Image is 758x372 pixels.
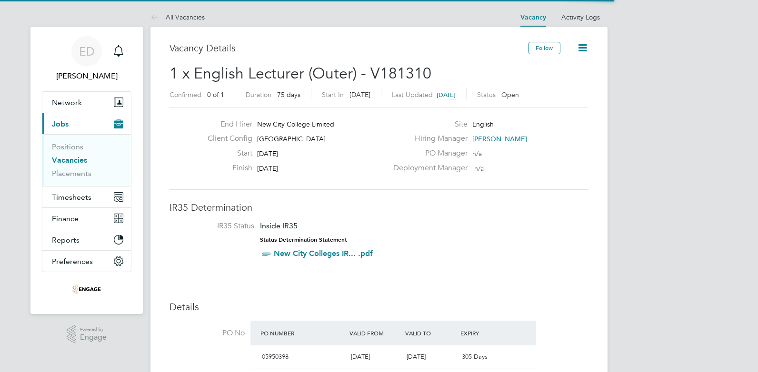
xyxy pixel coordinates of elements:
[52,257,93,266] span: Preferences
[388,134,468,144] label: Hiring Manager
[42,113,131,134] button: Jobs
[170,42,528,54] h3: Vacancy Details
[462,352,488,361] span: 305 Days
[52,98,82,107] span: Network
[170,301,588,313] h3: Details
[322,90,344,99] label: Start In
[257,164,278,173] span: [DATE]
[528,42,560,54] button: Follow
[501,90,519,99] span: Open
[52,214,79,223] span: Finance
[170,328,245,338] label: PO No
[170,90,201,99] label: Confirmed
[477,90,496,99] label: Status
[257,135,326,143] span: [GEOGRAPHIC_DATA]
[474,164,484,173] span: n/a
[30,27,143,314] nav: Main navigation
[170,201,588,214] h3: IR35 Determination
[42,208,131,229] button: Finance
[472,135,527,143] span: [PERSON_NAME]
[79,45,95,58] span: ED
[42,36,131,82] a: ED[PERSON_NAME]
[52,235,80,245] span: Reports
[520,13,546,21] a: Vacancy
[52,156,87,165] a: Vacancies
[200,148,252,158] label: Start
[42,282,131,297] a: Go to home page
[257,120,334,128] span: New City College Limited
[246,90,271,99] label: Duration
[388,163,468,173] label: Deployment Manager
[52,119,69,128] span: Jobs
[561,13,600,21] a: Activity Logs
[258,324,347,342] div: PO Number
[472,120,494,128] span: English
[80,333,107,342] span: Engage
[257,149,278,158] span: [DATE]
[179,221,254,231] label: IR35 Status
[42,134,131,186] div: Jobs
[42,70,131,82] span: Ellie Dean
[207,90,224,99] span: 0 of 1
[347,324,403,342] div: Valid From
[150,13,205,21] a: All Vacancies
[200,134,252,144] label: Client Config
[403,324,459,342] div: Valid To
[52,142,83,151] a: Positions
[80,325,107,333] span: Powered by
[458,324,514,342] div: Expiry
[67,325,107,343] a: Powered byEngage
[472,149,482,158] span: n/a
[52,193,91,202] span: Timesheets
[277,90,300,99] span: 75 days
[274,249,373,258] a: New City Colleges IR... .pdf
[260,221,298,230] span: Inside IR35
[349,90,370,99] span: [DATE]
[407,352,426,361] span: [DATE]
[200,119,252,129] label: End Hirer
[52,169,91,178] a: Placements
[170,64,431,83] span: 1 x English Lecturer (Outer) - V181310
[42,186,131,207] button: Timesheets
[388,148,468,158] label: PO Manager
[392,90,433,99] label: Last Updated
[437,91,456,99] span: [DATE]
[351,352,370,361] span: [DATE]
[42,92,131,113] button: Network
[260,236,347,243] strong: Status Determination Statement
[200,163,252,173] label: Finish
[72,282,101,297] img: omniapeople-logo-retina.png
[42,251,131,272] button: Preferences
[42,229,131,250] button: Reports
[388,119,468,129] label: Site
[262,352,289,361] span: 05950398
